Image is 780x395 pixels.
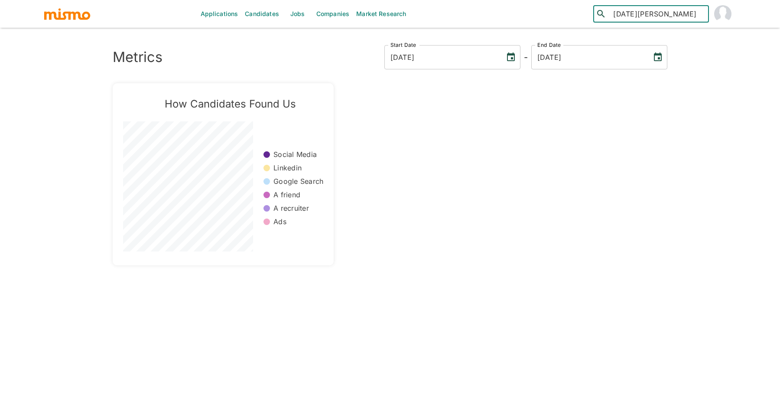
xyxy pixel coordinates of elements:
p: Linkedin [273,163,302,173]
p: A friend [273,190,300,200]
p: A recruiter [273,203,309,213]
h3: Metrics [113,49,162,65]
input: MM/DD/YYYY [531,45,646,69]
label: End Date [537,41,561,49]
img: Daniela Zito [714,5,731,23]
h5: How Candidates Found Us [137,97,323,111]
p: Social Media [273,150,317,160]
button: Choose date, selected date is Oct 6, 2022 [502,49,520,66]
img: logo [43,7,91,20]
h6: - [524,50,528,64]
p: Google Search [273,176,323,186]
p: Ads [273,217,286,227]
button: Choose date, selected date is Oct 6, 2025 [649,49,666,66]
label: Start Date [390,41,416,49]
input: Candidate search [610,8,705,20]
input: MM/DD/YYYY [384,45,499,69]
